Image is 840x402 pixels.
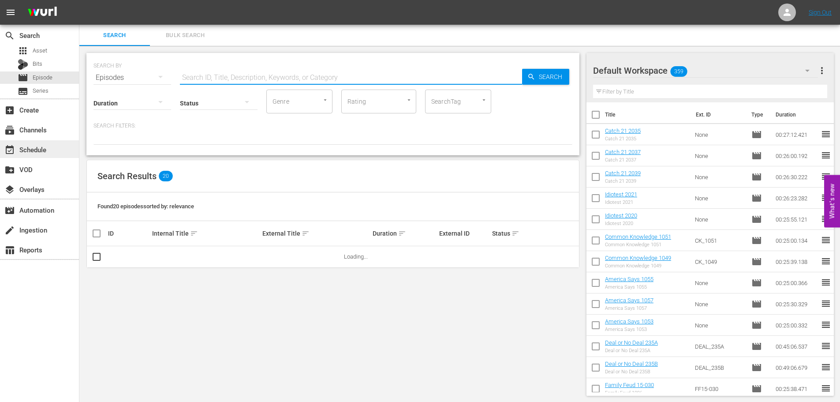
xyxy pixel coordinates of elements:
[605,255,671,261] a: Common Knowledge 1049
[605,284,653,290] div: America Says 1055
[821,150,831,161] span: reorder
[605,297,653,304] a: America Says 1057
[772,272,821,293] td: 00:25:00.366
[772,145,821,166] td: 00:26:00.192
[4,105,15,116] span: Create
[4,205,15,216] span: Automation
[691,357,748,378] td: DEAL_235B
[605,318,653,325] a: America Says 1053
[772,357,821,378] td: 00:49:06.679
[190,229,198,237] span: sort
[817,60,827,81] button: more_vert
[821,341,831,351] span: reorder
[691,315,748,336] td: None
[772,188,821,209] td: 00:26:23.282
[746,102,770,127] th: Type
[691,124,748,145] td: None
[817,65,827,76] span: more_vert
[751,362,762,373] span: Episode
[821,277,831,288] span: reorder
[4,30,15,41] span: Search
[821,214,831,224] span: reorder
[4,165,15,175] span: VOD
[751,172,762,182] span: Episode
[33,73,52,82] span: Episode
[691,230,748,251] td: CK_1051
[821,319,831,330] span: reorder
[821,362,831,372] span: reorder
[605,136,641,142] div: Catch 21 2035
[751,320,762,331] span: Episode
[772,166,821,188] td: 00:26:30.222
[770,102,823,127] th: Duration
[439,230,489,237] div: External ID
[772,336,821,357] td: 00:45:06.537
[772,124,821,145] td: 00:27:12.421
[398,229,406,237] span: sort
[821,383,831,394] span: reorder
[751,150,762,161] span: Episode
[691,293,748,315] td: None
[772,230,821,251] td: 00:25:00.134
[605,199,637,205] div: Idiotest 2021
[97,171,157,181] span: Search Results
[772,209,821,230] td: 00:25:55.121
[691,102,747,127] th: Ext. ID
[4,184,15,195] span: Overlays
[18,72,28,83] span: movie
[605,305,653,311] div: America Says 1057
[605,233,671,240] a: Common Knowledge 1051
[302,229,310,237] span: sort
[691,336,748,357] td: DEAL_235A
[821,298,831,309] span: reorder
[751,299,762,309] span: Episode
[511,229,519,237] span: sort
[605,339,658,346] a: Deal or No Deal 235A
[4,225,15,236] span: Ingestion
[605,348,658,353] div: Deal or No Deal 235A
[262,228,370,239] div: External Title
[535,69,569,85] span: Search
[691,251,748,272] td: CK_1049
[751,383,762,394] span: Episode
[809,9,832,16] a: Sign Out
[691,145,748,166] td: None
[4,125,15,135] span: Channels
[691,209,748,230] td: None
[4,245,15,255] span: Reports
[4,145,15,155] span: Schedule
[155,30,215,41] span: Bulk Search
[751,235,762,246] span: Episode
[821,171,831,182] span: reorder
[821,192,831,203] span: reorder
[605,263,671,269] div: Common Knowledge 1049
[605,327,653,332] div: America Says 1053
[33,46,47,55] span: Asset
[344,253,368,260] span: Loading...
[605,191,637,198] a: Idiotest 2021
[824,175,840,227] button: Open Feedback Widget
[605,178,641,184] div: Catch 21 2039
[605,170,641,177] a: Catch 21 2039
[373,228,436,239] div: Duration
[152,228,260,239] div: Internal Title
[821,256,831,267] span: reorder
[108,230,149,237] div: ID
[605,242,671,248] div: Common Knowledge 1051
[605,102,691,127] th: Title
[18,86,28,97] span: Series
[605,221,637,226] div: Idiotest 2020
[691,188,748,209] td: None
[605,212,637,219] a: Idiotest 2020
[691,378,748,399] td: FF15-030
[751,341,762,352] span: Episode
[321,96,329,104] button: Open
[605,128,641,134] a: Catch 21 2035
[522,69,569,85] button: Search
[97,203,194,210] span: Found 20 episodes sorted by: relevance
[18,59,28,70] div: Bits
[605,382,654,388] a: Family Feud 15-030
[772,293,821,315] td: 00:25:30.329
[159,171,173,181] span: 20
[772,378,821,399] td: 00:25:38.471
